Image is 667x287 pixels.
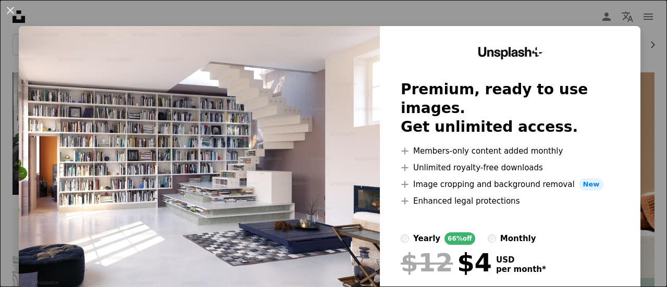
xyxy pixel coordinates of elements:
li: Enhanced legal protections [401,195,620,207]
h2: Premium, ready to use images. Get unlimited access. [401,80,620,136]
div: monthly [500,232,536,245]
span: $12 [401,249,453,276]
span: per month * [496,265,546,274]
div: 66% off [444,232,475,245]
span: USD [496,255,546,265]
input: monthly [488,234,496,243]
span: New [579,178,604,191]
li: Image cropping and background removal [401,178,620,191]
li: Unlimited royalty-free downloads [401,161,620,174]
div: $4 [401,249,492,276]
div: yearly [413,232,440,245]
li: Members-only content added monthly [401,145,620,157]
input: yearly66%off [401,234,409,243]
